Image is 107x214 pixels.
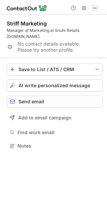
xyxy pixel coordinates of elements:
[7,112,103,124] button: Add to email campaign
[7,141,103,151] button: Notes
[7,63,103,75] button: save-profile-one-click
[7,28,103,40] div: Manager of Marketing at Snuhi Retails [DOMAIN_NAME].
[7,96,103,108] button: Send email
[7,42,103,52] div: No contact details available. Please try another profile.
[19,67,91,72] div: Save to List / ATS / CRM
[19,99,44,104] span: Send email
[7,20,47,27] div: Striff Marketing
[7,4,47,12] img: ContactOut v5.3.10
[17,143,100,149] span: Notes
[18,115,72,120] span: Add to email campaign
[7,128,103,137] button: Find work email
[17,129,100,136] span: Find work email
[19,83,90,88] span: AI write personalized message
[7,79,103,92] button: AI write personalized message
